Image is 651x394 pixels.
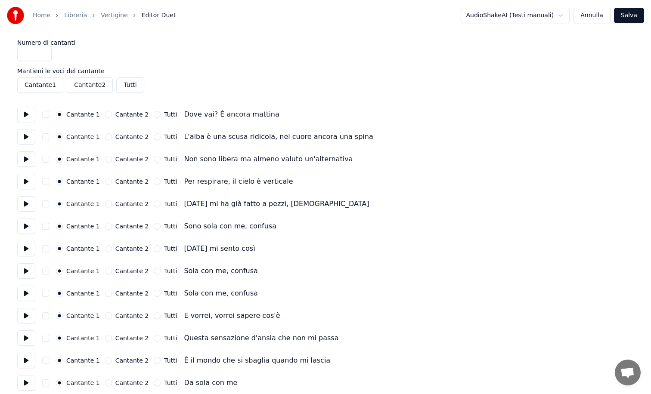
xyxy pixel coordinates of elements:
[66,290,100,296] label: Cantante 1
[115,313,149,319] label: Cantante 2
[164,156,177,162] label: Tutti
[67,77,113,93] button: Cantante2
[164,268,177,274] label: Tutti
[33,11,176,20] nav: breadcrumb
[66,111,100,117] label: Cantante 1
[164,111,177,117] label: Tutti
[115,201,149,207] label: Cantante 2
[115,156,149,162] label: Cantante 2
[142,11,176,20] span: Editor Duet
[66,134,100,140] label: Cantante 1
[164,380,177,386] label: Tutti
[115,357,149,363] label: Cantante 2
[115,111,149,117] label: Cantante 2
[66,179,100,185] label: Cantante 1
[64,11,87,20] a: Libreria
[164,357,177,363] label: Tutti
[66,357,100,363] label: Cantante 1
[614,8,644,23] button: Salva
[184,333,338,343] div: Questa sensazione d'ansia che non mi passa
[184,132,373,142] div: L'alba è una scusa ridicola, nel cuore ancora una spina
[164,290,177,296] label: Tutti
[184,355,330,366] div: È il mondo che si sbaglia quando mi lascia
[184,176,293,187] div: Per respirare, il cielo è verticale
[66,335,100,341] label: Cantante 1
[66,380,100,386] label: Cantante 1
[164,313,177,319] label: Tutti
[184,288,257,299] div: Sola con me, confusa
[7,7,24,24] img: youka
[184,311,280,321] div: E vorrei, vorrei sapere cos'è
[184,109,279,120] div: Dove vai? È ancora mattina
[66,223,100,229] label: Cantante 1
[184,199,369,209] div: [DATE] mi ha già fatto a pezzi, [DEMOGRAPHIC_DATA]
[184,243,255,254] div: [DATE] mi sento così
[115,380,149,386] label: Cantante 2
[184,154,353,164] div: Non sono libera ma almeno valuto un'alternativa
[66,201,100,207] label: Cantante 1
[115,134,149,140] label: Cantante 2
[164,246,177,252] label: Tutti
[115,268,149,274] label: Cantante 2
[17,68,634,74] label: Mantieni le voci del cantante
[573,8,611,23] button: Annulla
[115,290,149,296] label: Cantante 2
[164,335,177,341] label: Tutti
[66,246,100,252] label: Cantante 1
[164,201,177,207] label: Tutti
[17,40,634,46] label: Numero di cantanti
[17,77,63,93] button: Cantante1
[66,313,100,319] label: Cantante 1
[184,266,257,276] div: Sola con me, confusa
[184,221,276,231] div: Sono sola con me, confusa
[66,156,100,162] label: Cantante 1
[101,11,128,20] a: Vertigine
[164,223,177,229] label: Tutti
[115,246,149,252] label: Cantante 2
[164,134,177,140] label: Tutti
[164,179,177,185] label: Tutti
[115,179,149,185] label: Cantante 2
[115,223,149,229] label: Cantante 2
[115,335,149,341] label: Cantante 2
[66,268,100,274] label: Cantante 1
[116,77,144,93] button: Tutti
[615,360,641,385] a: Aprire la chat
[184,378,237,388] div: Da sola con me
[33,11,50,20] a: Home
